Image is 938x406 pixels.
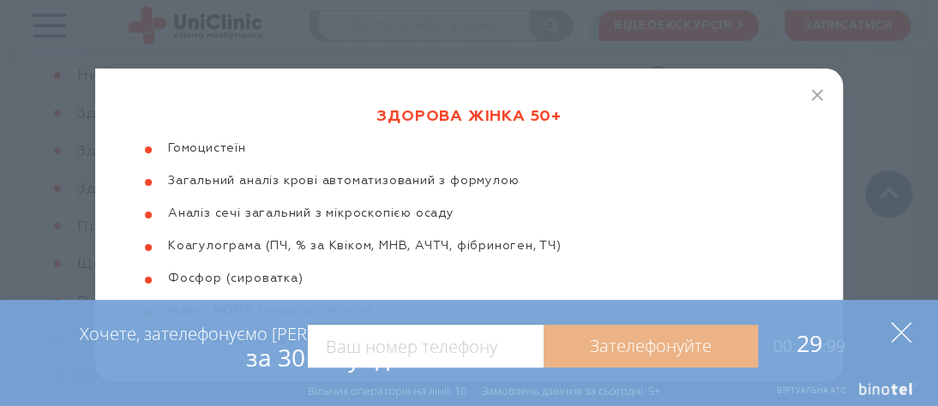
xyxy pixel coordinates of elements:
[80,323,400,371] div: Хочете, зателефонуємо [PERSON_NAME]
[308,384,660,397] div: Вільних операторів на лінії: 10 Замовлень дзвінків за сьогодні: 5+
[308,325,544,367] input: Ваш номер телефону
[134,107,804,140] div: Здорова жінка 50+
[822,335,845,357] span: :99
[134,238,804,254] li: Коагулограма (ПЧ, % за Квіком, МНВ, АЧТЧ, фібриноген, ТЧ)
[773,335,797,357] span: 00:
[758,327,845,359] span: 29
[134,173,804,188] li: Загальний аналіз крові автоматизований з формулою
[544,325,758,367] a: Зателефонуйте
[134,140,804,156] li: Гомоцистеїн
[134,271,804,286] li: Фосфор (сироватка)
[246,341,400,373] span: за 30 секунд?
[134,206,804,221] li: Аналіз сечі загальний з мікроскопією осаду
